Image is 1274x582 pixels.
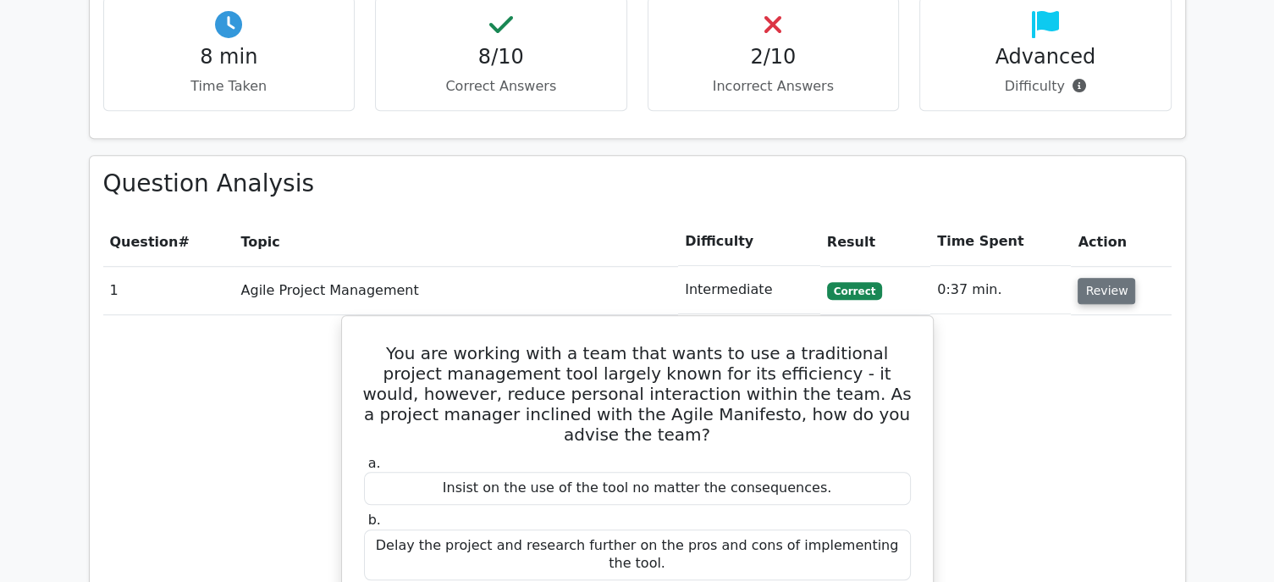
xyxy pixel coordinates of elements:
button: Review [1078,278,1135,304]
th: Time Spent [930,218,1071,266]
div: Insist on the use of the tool no matter the consequences. [364,472,911,505]
h3: Question Analysis [103,169,1172,198]
h4: 2/10 [662,45,885,69]
td: 0:37 min. [930,266,1071,314]
span: Question [110,234,179,250]
h4: Advanced [934,45,1157,69]
p: Difficulty [934,76,1157,97]
td: 1 [103,266,234,314]
td: Intermediate [678,266,820,314]
th: Action [1071,218,1171,266]
h4: 8/10 [389,45,613,69]
span: b. [368,512,381,528]
span: Correct [827,282,882,299]
p: Time Taken [118,76,341,97]
p: Correct Answers [389,76,613,97]
td: Agile Project Management [234,266,679,314]
h5: You are working with a team that wants to use a traditional project management tool largely known... [362,343,913,445]
th: Result [820,218,930,266]
th: Topic [234,218,679,266]
th: # [103,218,234,266]
p: Incorrect Answers [662,76,885,97]
th: Difficulty [678,218,820,266]
div: Delay the project and research further on the pros and cons of implementing the tool. [364,529,911,580]
h4: 8 min [118,45,341,69]
span: a. [368,455,381,471]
